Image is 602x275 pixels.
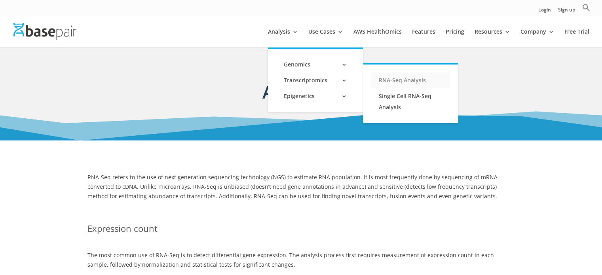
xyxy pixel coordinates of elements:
[87,173,515,201] div: RNA-Seq refers to the use of next generation sequencing technology (NGS) to estimate RNA populati...
[564,29,589,47] a: Free Trial
[276,88,355,104] a: Epigenetics
[371,72,450,88] a: RNA-Seq Analysis
[538,8,551,16] a: Login
[87,222,515,239] h3: Expression count
[446,29,464,47] a: Pricing
[582,4,590,16] a: Search Icon Link
[412,29,435,47] a: Features
[276,72,355,88] a: Transcriptomics
[276,57,355,72] a: Genomics
[308,29,343,47] a: Use Cases
[87,79,515,108] h1: About us
[13,23,76,40] img: Basepair
[562,235,593,266] iframe: Drift Widget Chat Controller
[87,250,515,269] div: The most common use of RNA-Seq is to detect differential gene expression. The analysis process fi...
[353,29,402,47] a: AWS HealthOmics
[475,29,510,47] a: Resources
[558,8,575,16] a: Sign up
[520,29,554,47] a: Company
[371,88,450,115] a: Single Cell RNA-Seq Analysis
[582,4,590,11] svg: Search
[268,29,298,47] a: Analysis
